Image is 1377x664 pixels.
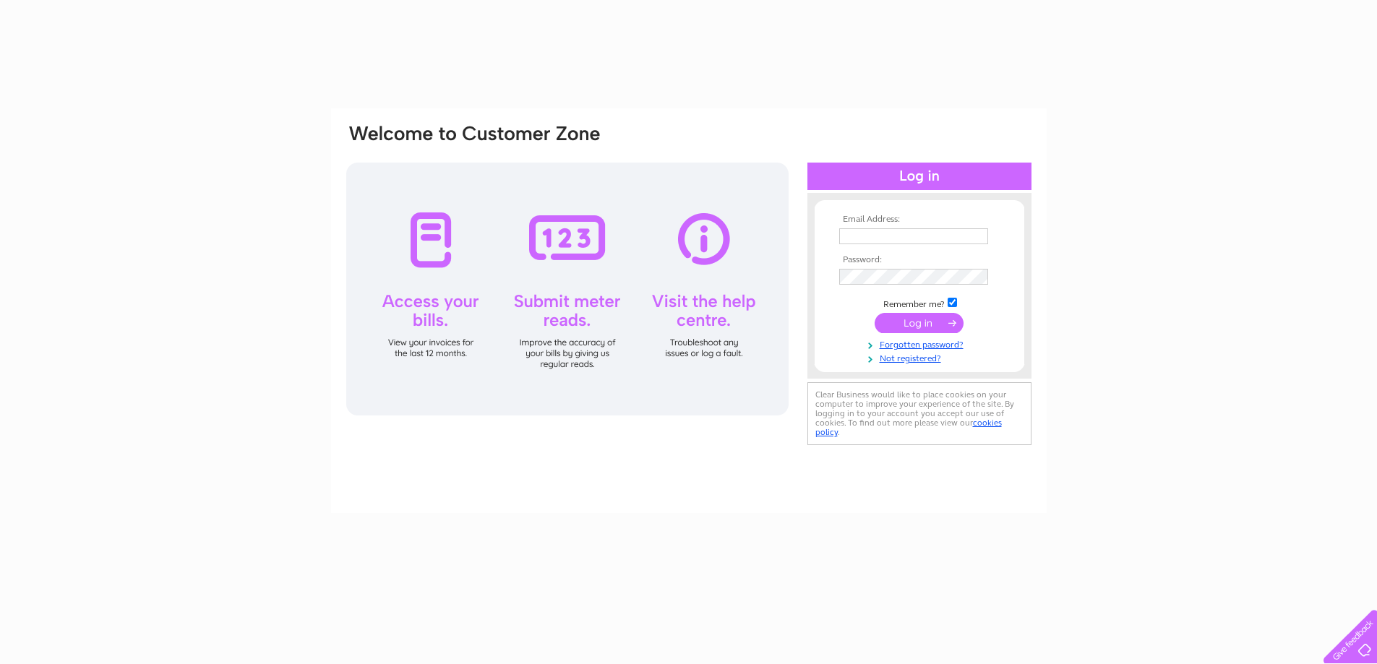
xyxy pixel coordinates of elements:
[807,382,1031,445] div: Clear Business would like to place cookies on your computer to improve your experience of the sit...
[815,418,1002,437] a: cookies policy
[836,296,1003,310] td: Remember me?
[836,255,1003,265] th: Password:
[839,350,1003,364] a: Not registered?
[875,313,964,333] input: Submit
[839,337,1003,350] a: Forgotten password?
[836,215,1003,225] th: Email Address:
